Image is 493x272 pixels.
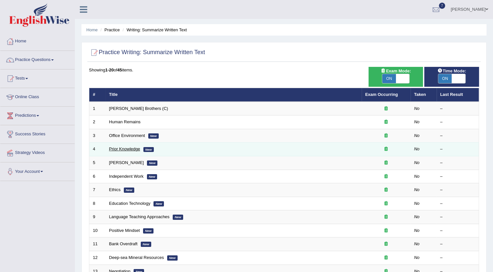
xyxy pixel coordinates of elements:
[414,228,420,233] em: No
[121,27,187,33] li: Writing: Summarize Written Text
[382,74,396,83] span: ON
[0,144,75,160] a: Strategy Videos
[365,146,407,152] div: Exam occurring question
[89,143,106,156] td: 4
[89,67,479,73] div: Showing of items.
[414,214,420,219] em: No
[0,107,75,123] a: Predictions
[89,183,106,197] td: 7
[414,187,420,192] em: No
[109,160,144,165] a: [PERSON_NAME]
[109,255,164,260] a: Deep-sea Mineral Resources
[440,187,475,193] div: –
[89,102,106,115] td: 1
[89,115,106,129] td: 2
[439,3,445,9] span: 7
[0,162,75,179] a: Your Account
[109,241,138,246] a: Bank Overdraft
[143,228,153,234] em: New
[440,146,475,152] div: –
[414,255,420,260] em: No
[106,88,362,102] th: Title
[109,146,140,151] a: Prior Knowledge
[365,106,407,112] div: Exam occurring question
[440,214,475,220] div: –
[109,106,168,111] a: [PERSON_NAME] Brothers (C)
[109,201,151,206] a: Education Technology
[365,160,407,166] div: Exam occurring question
[414,146,420,151] em: No
[414,174,420,179] em: No
[440,201,475,207] div: –
[414,160,420,165] em: No
[167,255,178,261] em: New
[440,174,475,180] div: –
[365,174,407,180] div: Exam occurring question
[440,160,475,166] div: –
[365,228,407,234] div: Exam occurring question
[117,68,122,72] b: 45
[440,228,475,234] div: –
[0,69,75,86] a: Tests
[435,68,469,74] span: Time Mode:
[109,174,144,179] a: Independent Work
[365,92,398,97] a: Exam Occurring
[0,32,75,49] a: Home
[86,27,98,32] a: Home
[0,88,75,104] a: Online Class
[89,88,106,102] th: #
[89,156,106,170] td: 5
[0,125,75,142] a: Success Stories
[89,48,205,57] h2: Practice Writing: Summarize Written Text
[365,187,407,193] div: Exam occurring question
[414,106,420,111] em: No
[369,67,423,87] div: Show exams occurring in exams
[440,255,475,261] div: –
[89,210,106,224] td: 9
[99,27,120,33] li: Practice
[365,255,407,261] div: Exam occurring question
[414,241,420,246] em: No
[0,51,75,67] a: Practice Questions
[438,74,452,83] span: ON
[437,88,479,102] th: Last Result
[414,119,420,124] em: No
[440,106,475,112] div: –
[89,224,106,237] td: 10
[124,188,134,193] em: New
[365,119,407,125] div: Exam occurring question
[414,133,420,138] em: No
[378,68,413,74] span: Exam Mode:
[365,201,407,207] div: Exam occurring question
[109,187,121,192] a: Ethics
[109,119,141,124] a: Human Remains
[153,201,164,206] em: New
[109,133,145,138] a: Office Environment
[365,214,407,220] div: Exam occurring question
[440,119,475,125] div: –
[440,241,475,247] div: –
[147,174,157,179] em: New
[89,251,106,264] td: 12
[365,241,407,247] div: Exam occurring question
[365,133,407,139] div: Exam occurring question
[89,197,106,210] td: 8
[411,88,437,102] th: Taken
[147,160,157,166] em: New
[141,242,151,247] em: New
[143,147,154,152] em: New
[109,214,170,219] a: Language Teaching Approaches
[109,228,140,233] a: Positive Mindset
[89,237,106,251] td: 11
[105,68,114,72] b: 1-20
[440,133,475,139] div: –
[173,215,183,220] em: New
[89,129,106,143] td: 3
[148,133,159,139] em: New
[89,170,106,183] td: 6
[414,201,420,206] em: No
